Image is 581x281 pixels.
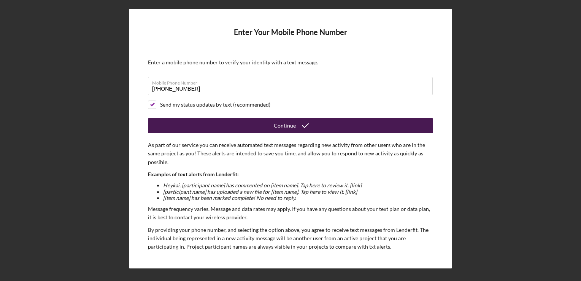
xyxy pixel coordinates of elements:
[148,118,433,133] button: Continue
[148,59,433,65] div: Enter a mobile phone number to verify your identity with a text message.
[163,182,433,188] li: Hey kai , [participant name] has commented on [item name]. Tap here to review it. [link]
[148,141,433,166] p: As part of our service you can receive automated text messages regarding new activity from other ...
[148,170,433,179] p: Examples of text alerts from Lenderfit:
[160,102,270,108] div: Send my status updates by text (recommended)
[152,77,433,86] label: Mobile Phone Number
[163,195,433,201] li: [item name] has been marked complete! No need to reply.
[148,226,433,251] p: By providing your phone number, and selecting the option above, you agree to receive text message...
[148,205,433,222] p: Message frequency varies. Message and data rates may apply. If you have any questions about your ...
[163,189,433,195] li: [participant name] has uploaded a new file for [item name]. Tap here to view it. [link]
[148,28,433,48] h4: Enter Your Mobile Phone Number
[274,118,296,133] div: Continue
